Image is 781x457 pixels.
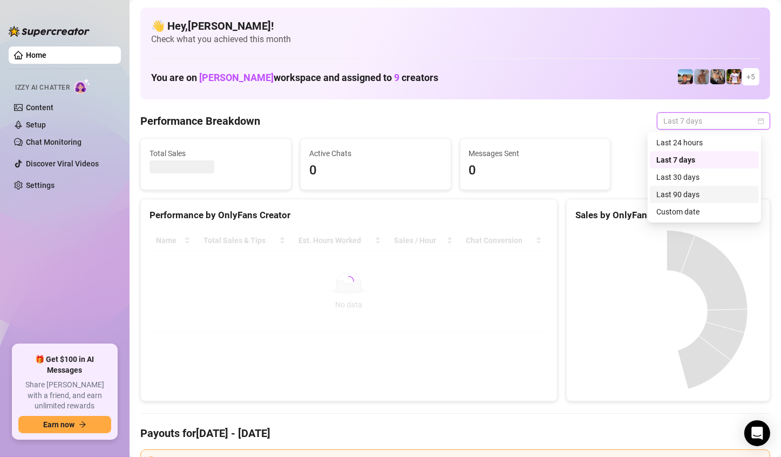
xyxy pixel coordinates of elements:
[150,147,282,159] span: Total Sales
[140,113,260,129] h4: Performance Breakdown
[151,33,759,45] span: Check what you achieved this month
[678,69,693,84] img: Zach
[309,147,442,159] span: Active Chats
[394,72,399,83] span: 9
[26,159,99,168] a: Discover Viral Videos
[151,18,759,33] h4: 👋 Hey, [PERSON_NAME] !
[710,69,725,84] img: George
[150,208,548,223] div: Performance by OnlyFans Creator
[18,416,111,433] button: Earn nowarrow-right
[726,69,742,84] img: Hector
[18,354,111,375] span: 🎁 Get $100 in AI Messages
[74,78,91,94] img: AI Chatter
[140,426,770,441] h4: Payouts for [DATE] - [DATE]
[650,151,759,169] div: Last 7 days
[309,160,442,181] span: 0
[26,181,55,190] a: Settings
[656,189,752,200] div: Last 90 days
[18,380,111,412] span: Share [PERSON_NAME] with a friend, and earn unlimited rewards
[26,138,82,146] a: Chat Monitoring
[663,113,764,129] span: Last 7 days
[650,169,759,186] div: Last 30 days
[746,71,755,83] span: + 5
[656,206,752,218] div: Custom date
[758,118,764,124] span: calendar
[656,137,752,149] div: Last 24 hours
[744,420,770,446] div: Open Intercom Messenger
[343,275,355,287] span: loading
[650,203,759,220] div: Custom date
[79,421,86,428] span: arrow-right
[9,26,90,37] img: logo-BBDzfeDw.svg
[694,69,709,84] img: Joey
[575,208,761,223] div: Sales by OnlyFans Creator
[151,72,438,84] h1: You are on workspace and assigned to creators
[26,120,46,129] a: Setup
[26,51,46,59] a: Home
[656,154,752,166] div: Last 7 days
[650,134,759,151] div: Last 24 hours
[15,83,70,93] span: Izzy AI Chatter
[650,186,759,203] div: Last 90 days
[199,72,274,83] span: [PERSON_NAME]
[469,147,602,159] span: Messages Sent
[469,160,602,181] span: 0
[656,171,752,183] div: Last 30 days
[43,420,74,429] span: Earn now
[26,103,53,112] a: Content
